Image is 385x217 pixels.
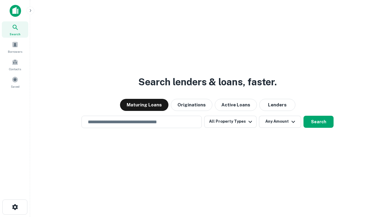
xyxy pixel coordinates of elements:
[10,32,20,36] span: Search
[259,99,295,111] button: Lenders
[303,116,334,128] button: Search
[9,67,21,71] span: Contacts
[120,99,168,111] button: Maturing Loans
[215,99,257,111] button: Active Loans
[355,169,385,198] iframe: Chat Widget
[10,5,21,17] img: capitalize-icon.png
[2,39,28,55] a: Borrowers
[11,84,20,89] span: Saved
[2,21,28,38] a: Search
[171,99,212,111] button: Originations
[8,49,22,54] span: Borrowers
[2,74,28,90] a: Saved
[204,116,257,128] button: All Property Types
[138,75,277,89] h3: Search lenders & loans, faster.
[2,56,28,73] a: Contacts
[259,116,301,128] button: Any Amount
